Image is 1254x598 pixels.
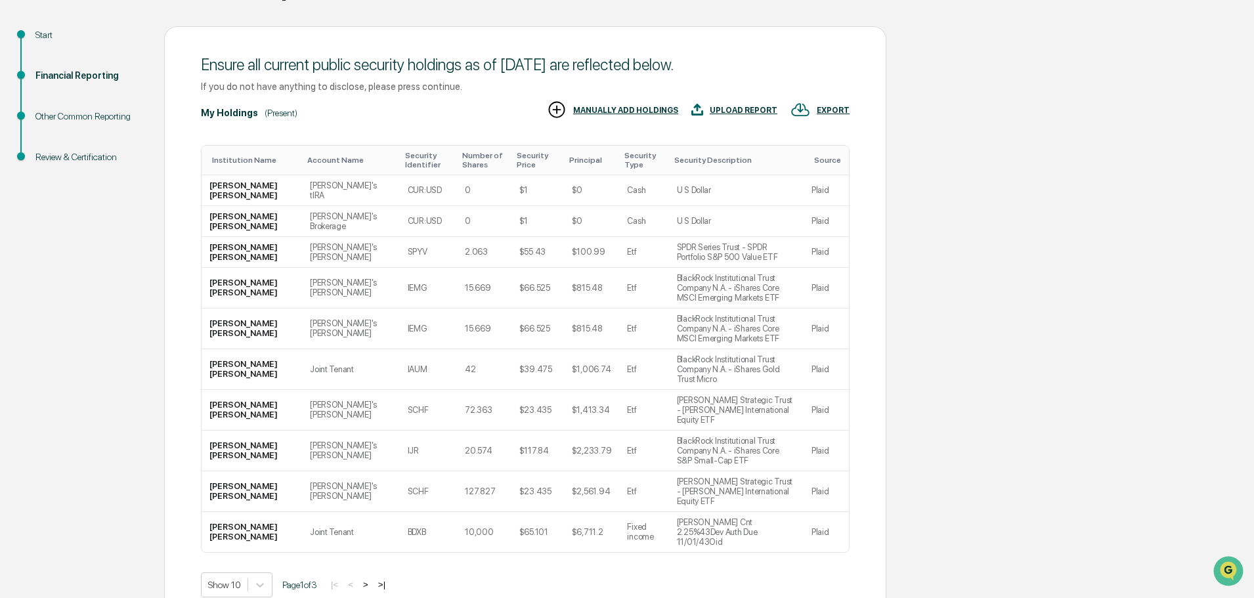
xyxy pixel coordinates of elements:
[564,431,620,471] td: $2,233.79
[691,100,703,119] img: UPLOAD REPORT
[95,167,106,177] div: 🗄️
[45,100,215,114] div: Start new chat
[1212,555,1247,590] iframe: Open customer support
[35,110,143,123] div: Other Common Reporting
[511,512,564,552] td: $65.101
[45,114,166,124] div: We're available if you need us!
[462,151,506,169] div: Toggle SortBy
[564,512,620,552] td: $6,711.2
[804,206,849,237] td: Plaid
[619,268,668,309] td: Etf
[511,431,564,471] td: $117.84
[564,349,620,390] td: $1,006.74
[35,69,143,83] div: Financial Reporting
[400,309,457,349] td: IEMG
[804,431,849,471] td: Plaid
[302,349,400,390] td: Joint Tenant
[400,349,457,390] td: IAUM
[400,268,457,309] td: IEMG
[201,55,850,74] div: Ensure all current public security holdings as of [DATE] are reflected below.
[13,167,24,177] div: 🖐️
[804,512,849,552] td: Plaid
[517,151,559,169] div: Toggle SortBy
[13,192,24,202] div: 🔎
[669,471,804,512] td: [PERSON_NAME] Strategic Trust - [PERSON_NAME] International Equity ETF
[564,175,620,206] td: $0
[202,471,302,512] td: [PERSON_NAME] [PERSON_NAME]
[282,580,317,590] span: Page 1 of 3
[669,237,804,268] td: SPDR Series Trust - SPDR Portfolio S&P 500 Value ETF
[302,512,400,552] td: Joint Tenant
[201,108,258,118] div: My Holdings
[669,175,804,206] td: U S Dollar
[804,390,849,431] td: Plaid
[202,309,302,349] td: [PERSON_NAME] [PERSON_NAME]
[265,108,297,118] div: (Present)
[814,156,844,165] div: Toggle SortBy
[302,268,400,309] td: [PERSON_NAME]'s [PERSON_NAME]
[511,237,564,268] td: $55.43
[511,175,564,206] td: $1
[8,185,88,209] a: 🔎Data Lookup
[804,268,849,309] td: Plaid
[619,349,668,390] td: Etf
[547,100,567,119] img: MANUALLY ADD HOLDINGS
[619,512,668,552] td: Fixed income
[302,309,400,349] td: [PERSON_NAME]'s [PERSON_NAME]
[302,390,400,431] td: [PERSON_NAME]'s [PERSON_NAME]
[457,237,511,268] td: 2.063
[405,151,452,169] div: Toggle SortBy
[817,106,850,115] div: EXPORT
[619,431,668,471] td: Etf
[93,222,159,232] a: Powered byPylon
[457,512,511,552] td: 10,000
[374,579,389,590] button: >|
[202,206,302,237] td: [PERSON_NAME] [PERSON_NAME]
[564,206,620,237] td: $0
[619,175,668,206] td: Cash
[307,156,395,165] div: Toggle SortBy
[669,431,804,471] td: BlackRock Institutional Trust Company N.A. - iShares Core S&P Small-Cap ETF
[131,223,159,232] span: Pylon
[35,28,143,42] div: Start
[619,471,668,512] td: Etf
[400,471,457,512] td: SCHF
[669,512,804,552] td: [PERSON_NAME] Cnt 2.25%43Dev Auth Due 11/01/43Oid
[202,390,302,431] td: [PERSON_NAME] [PERSON_NAME]
[400,431,457,471] td: IJR
[344,579,357,590] button: <
[26,165,85,179] span: Preclearance
[804,349,849,390] td: Plaid
[359,579,372,590] button: >
[804,175,849,206] td: Plaid
[511,390,564,431] td: $23.435
[804,471,849,512] td: Plaid
[804,237,849,268] td: Plaid
[302,237,400,268] td: [PERSON_NAME]'s [PERSON_NAME]
[302,471,400,512] td: [PERSON_NAME]'s [PERSON_NAME]
[302,431,400,471] td: [PERSON_NAME]'s [PERSON_NAME]
[564,237,620,268] td: $100.99
[400,390,457,431] td: SCHF
[212,156,297,165] div: Toggle SortBy
[619,206,668,237] td: Cash
[457,268,511,309] td: 15.669
[511,471,564,512] td: $23.435
[457,390,511,431] td: 72.363
[202,512,302,552] td: [PERSON_NAME] [PERSON_NAME]
[669,390,804,431] td: [PERSON_NAME] Strategic Trust - [PERSON_NAME] International Equity ETF
[569,156,615,165] div: Toggle SortBy
[669,206,804,237] td: U S Dollar
[202,349,302,390] td: [PERSON_NAME] [PERSON_NAME]
[202,237,302,268] td: [PERSON_NAME] [PERSON_NAME]
[202,268,302,309] td: [PERSON_NAME] [PERSON_NAME]
[35,150,143,164] div: Review & Certification
[302,206,400,237] td: [PERSON_NAME]'s Brokerage
[511,268,564,309] td: $66.525
[564,309,620,349] td: $815.48
[669,268,804,309] td: BlackRock Institutional Trust Company N.A. - iShares Core MSCI Emerging Markets ETF
[400,175,457,206] td: CUR:USD
[400,512,457,552] td: BDXB
[400,206,457,237] td: CUR:USD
